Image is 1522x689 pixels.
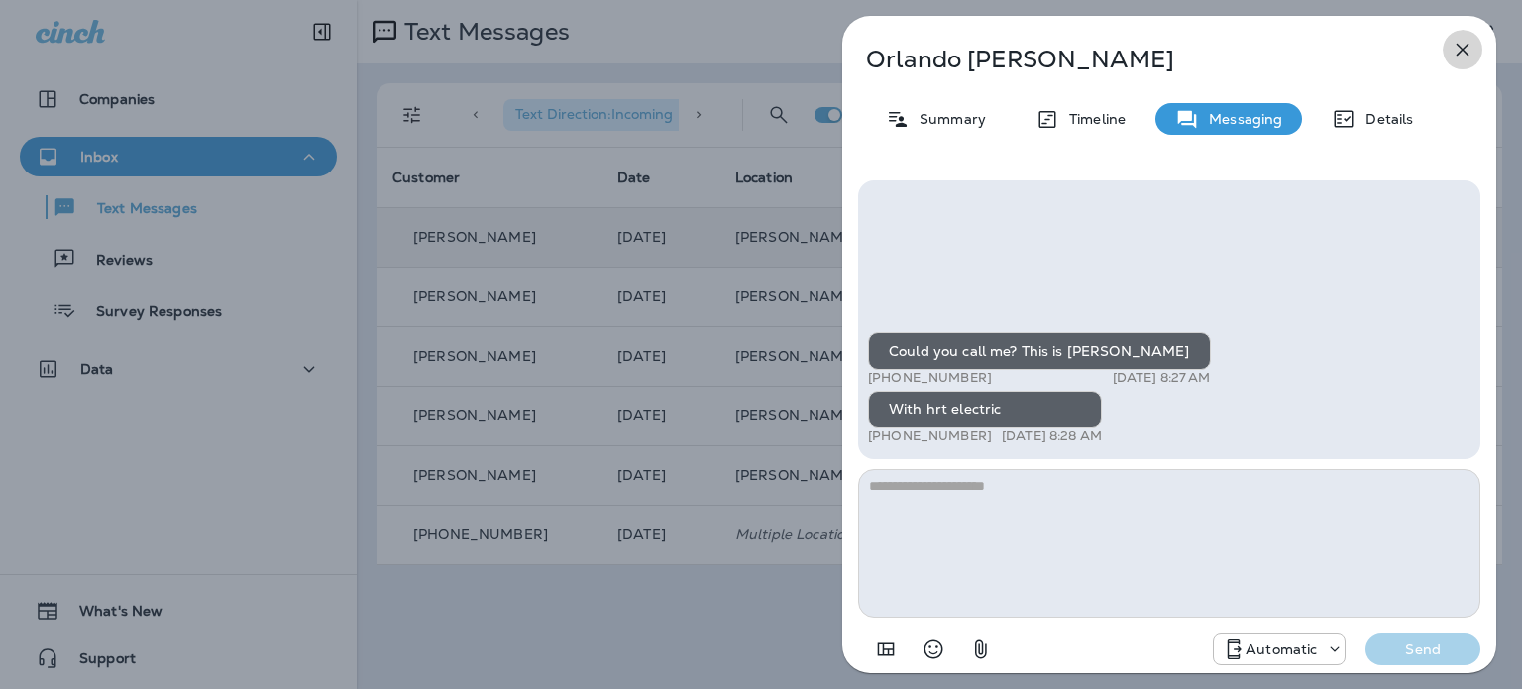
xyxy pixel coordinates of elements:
p: Automatic [1246,641,1317,657]
p: [DATE] 8:28 AM [1002,428,1102,444]
button: Select an emoji [914,630,953,669]
p: [DATE] 8:27 AM [1113,370,1211,386]
button: Add in a premade template [866,630,906,669]
p: [PHONE_NUMBER] [868,370,992,386]
p: Orlando [PERSON_NAME] [866,46,1407,73]
div: With hrt electric [868,391,1102,428]
p: Details [1356,111,1413,127]
p: [PHONE_NUMBER] [868,428,992,444]
div: Could you call me? This is [PERSON_NAME] [868,332,1211,370]
p: Messaging [1199,111,1282,127]
p: Summary [910,111,986,127]
p: Timeline [1059,111,1126,127]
